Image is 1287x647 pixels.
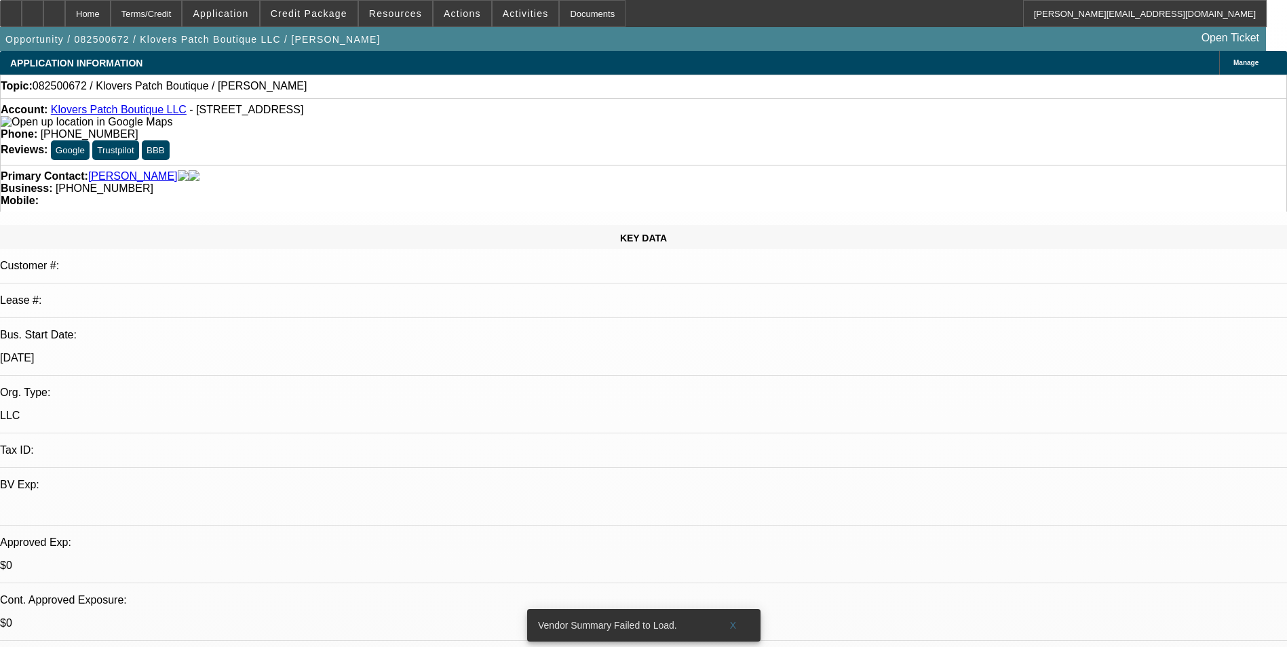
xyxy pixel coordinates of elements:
span: Opportunity / 082500672 / Klovers Patch Boutique LLC / [PERSON_NAME] [5,34,381,45]
strong: Account: [1,104,47,115]
button: Application [183,1,258,26]
img: Open up location in Google Maps [1,116,172,128]
span: 082500672 / Klovers Patch Boutique / [PERSON_NAME] [33,80,307,92]
button: Credit Package [261,1,358,26]
button: X [712,613,755,638]
span: KEY DATA [620,233,667,243]
strong: Primary Contact: [1,170,88,182]
span: X [729,620,737,631]
span: Manage [1233,59,1259,66]
a: View Google Maps [1,116,172,128]
strong: Phone: [1,128,37,140]
span: Application [193,8,248,19]
span: Resources [369,8,422,19]
strong: Reviews: [1,144,47,155]
a: Open Ticket [1196,26,1265,50]
a: Klovers Patch Boutique LLC [51,104,187,115]
strong: Mobile: [1,195,39,206]
span: Credit Package [271,8,347,19]
strong: Topic: [1,80,33,92]
strong: Business: [1,182,52,194]
span: Activities [503,8,549,19]
button: BBB [142,140,170,160]
button: Google [51,140,90,160]
div: Vendor Summary Failed to Load. [527,609,712,642]
span: [PHONE_NUMBER] [41,128,138,140]
button: Actions [434,1,491,26]
button: Resources [359,1,432,26]
button: Activities [493,1,559,26]
img: facebook-icon.png [178,170,189,182]
span: - [STREET_ADDRESS] [189,104,303,115]
span: [PHONE_NUMBER] [56,182,153,194]
span: APPLICATION INFORMATION [10,58,142,68]
img: linkedin-icon.png [189,170,199,182]
a: [PERSON_NAME] [88,170,178,182]
span: Actions [444,8,481,19]
button: Trustpilot [92,140,138,160]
